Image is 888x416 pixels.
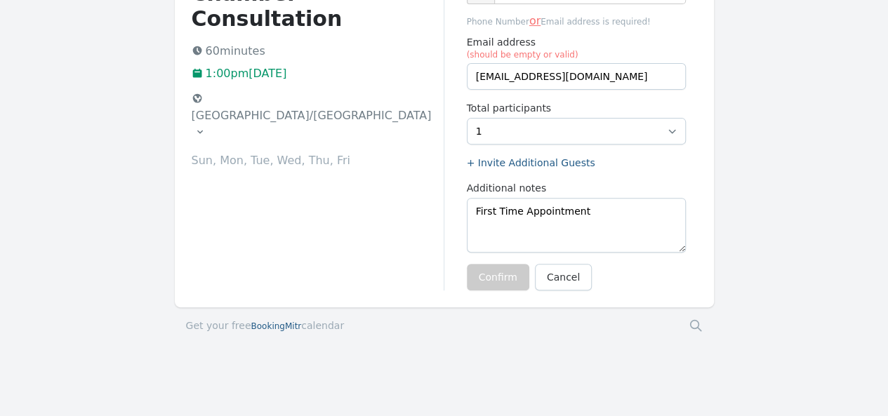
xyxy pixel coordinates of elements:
label: + Invite Additional Guests [467,156,686,170]
button: [GEOGRAPHIC_DATA]/[GEOGRAPHIC_DATA] [186,88,438,144]
label: Total participants [467,101,686,115]
label: Email address [467,35,686,60]
span: Phone Number Email address is required! [467,13,686,29]
textarea: First Time Appointment [467,198,686,253]
a: Cancel [535,264,592,290]
p: 60 minutes [192,43,444,60]
a: Get your freeBookingMitrcalendar [186,318,345,333]
button: Confirm [467,264,529,290]
span: BookingMitr [251,321,301,331]
span: or [529,14,541,27]
p: (should be empty or valid) [467,49,686,60]
input: you@example.com [467,63,686,90]
label: Additional notes [467,181,686,195]
p: Sun, Mon, Tue, Wed, Thu, Fri [192,152,444,169]
p: 1:00pm[DATE] [192,65,444,82]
